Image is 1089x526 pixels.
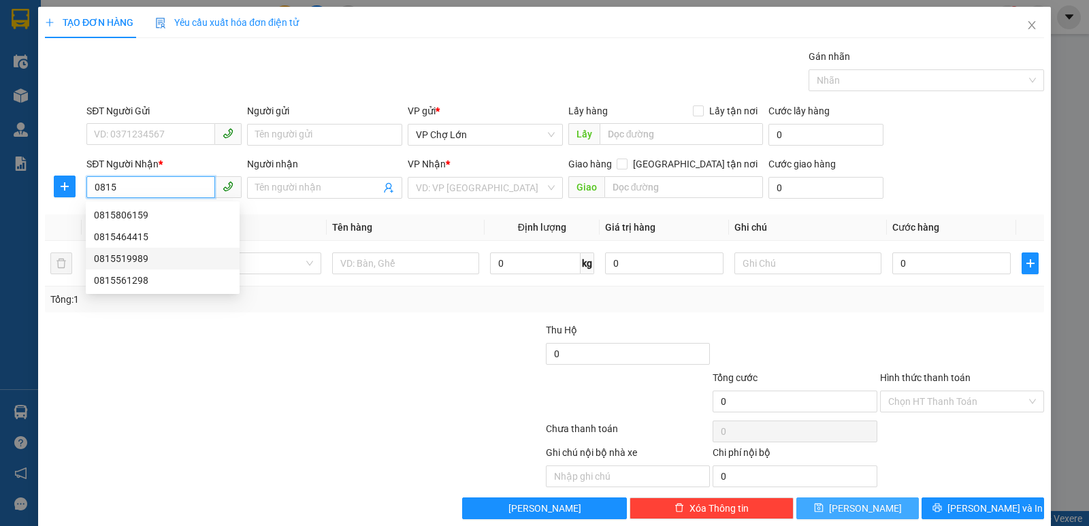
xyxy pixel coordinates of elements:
div: Chi phí nội bộ [713,445,877,465]
span: save [814,503,824,514]
button: deleteXóa Thông tin [630,497,794,519]
input: Cước lấy hàng [768,124,883,146]
span: delete [674,503,684,514]
span: Lấy tận nơi [704,103,763,118]
span: phone [223,181,233,192]
label: Cước lấy hàng [768,105,830,116]
span: Tổng cước [713,372,758,383]
span: [GEOGRAPHIC_DATA] tận nơi [628,157,763,171]
span: Xóa Thông tin [689,501,749,516]
button: plus [1022,252,1039,274]
span: Giao [568,176,604,198]
input: VD: Bàn, Ghế [332,252,479,274]
div: Người nhận [247,157,402,171]
input: 0 [605,252,724,274]
input: Dọc đường [600,123,764,145]
span: Cước hàng [892,222,939,233]
div: VP gửi [408,103,563,118]
button: delete [50,252,72,274]
div: 0815806159 [94,208,231,223]
input: Nhập ghi chú [546,465,710,487]
div: 0815464415 [94,229,231,244]
span: user-add [383,182,394,193]
button: save[PERSON_NAME] [796,497,919,519]
span: Yêu cầu xuất hóa đơn điện tử [155,17,299,28]
div: 0815806159 [86,204,240,226]
span: phone [223,128,233,139]
span: Lấy hàng [568,105,608,116]
span: Tên hàng [332,222,372,233]
div: 0815519989 [86,248,240,269]
span: TẠO ĐƠN HÀNG [45,17,133,28]
input: Cước giao hàng [768,177,883,199]
span: [PERSON_NAME] [829,501,902,516]
div: SĐT Người Nhận [86,157,242,171]
span: kg [581,252,594,274]
div: 0815561298 [94,273,231,288]
div: Tổng: 1 [50,292,421,307]
span: Định lượng [518,222,566,233]
span: [PERSON_NAME] [508,501,581,516]
span: close [1026,20,1037,31]
span: plus [1022,258,1038,269]
span: VP Nhận [408,159,446,169]
label: Gán nhãn [809,51,850,62]
th: Ghi chú [729,214,887,241]
span: plus [54,181,75,192]
div: 0815464415 [86,226,240,248]
div: 0815561298 [86,269,240,291]
button: [PERSON_NAME] [462,497,626,519]
span: VP Chợ Lớn [416,125,555,145]
label: Hình thức thanh toán [880,372,971,383]
span: Giao hàng [568,159,612,169]
span: Thu Hộ [546,325,577,335]
div: Người gửi [247,103,402,118]
span: printer [932,503,942,514]
span: Giá trị hàng [605,222,655,233]
span: plus [45,18,54,27]
span: Khác [182,253,312,274]
div: Ghi chú nội bộ nhà xe [546,445,710,465]
input: Ghi Chú [734,252,881,274]
span: [PERSON_NAME] và In [947,501,1043,516]
div: Chưa thanh toán [544,421,711,445]
button: printer[PERSON_NAME] và In [922,497,1044,519]
span: Lấy [568,123,600,145]
div: 0815519989 [94,251,231,266]
div: SĐT Người Gửi [86,103,242,118]
button: Close [1013,7,1051,45]
button: plus [54,176,76,197]
input: Dọc đường [604,176,764,198]
img: icon [155,18,166,29]
label: Cước giao hàng [768,159,836,169]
